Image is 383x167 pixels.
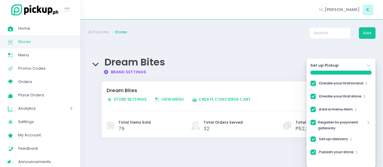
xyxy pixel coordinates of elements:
[107,96,154,102] a: Store Settings
[295,120,324,125] span: Total Earnings
[154,96,192,102] a: View Menu
[88,75,375,157] div: Dream Bites Brand Settings
[319,106,353,115] a: Add a menu item
[319,136,348,144] a: Set up delivery
[8,3,59,16] img: logo
[18,158,73,166] span: Announcements
[318,119,365,131] a: Register to payment gateway
[203,120,243,125] span: Total Orders Served
[88,29,110,35] a: JG Food Inc.
[319,7,324,13] span: Hi,
[295,125,323,132] span: ₱52,228.00
[118,125,124,132] span: 79
[18,145,73,152] span: Feedback
[18,131,73,139] span: My Account
[115,29,127,35] a: Stores
[18,65,73,72] span: Promo Codes
[203,125,210,132] span: 32
[107,87,320,94] a: Dream Bites
[118,120,151,125] span: Total Items Sold
[363,5,373,15] span: K
[18,118,73,126] span: Settings
[107,96,147,102] span: Store Settings
[192,96,251,102] span: Create Concierge Cart
[18,51,73,59] span: Menu
[18,78,73,86] span: Orders
[325,7,360,13] span: [PERSON_NAME]
[319,80,363,89] a: Create your first brand
[154,96,184,102] span: View Menu
[18,25,73,32] span: Home
[18,91,73,99] span: Place Orders
[319,93,362,102] a: Create your first store
[18,105,53,112] span: Analytics
[18,38,73,46] span: Stores
[104,55,165,69] span: Dream Bites
[359,27,375,39] button: Add
[192,96,259,102] a: Create Concierge Cart
[309,27,351,39] input: Search...
[103,69,147,75] a: Brand Settings
[88,51,375,75] div: Dream Bites Brand Settings
[310,62,338,68] strong: Set up Pickup
[319,149,354,157] a: Publish your store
